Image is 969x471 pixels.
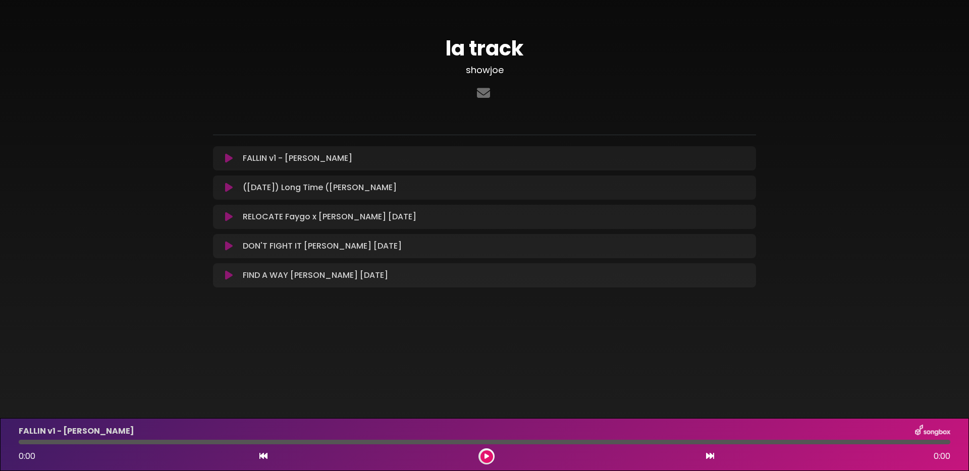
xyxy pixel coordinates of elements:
[243,269,388,281] p: FIND A WAY [PERSON_NAME] [DATE]
[213,36,756,61] h1: la track
[243,152,352,164] p: FALLIN v1 - [PERSON_NAME]
[243,182,397,194] p: ([DATE]) Long Time ([PERSON_NAME]
[243,211,416,223] p: RELOCATE Faygo x [PERSON_NAME] [DATE]
[243,240,402,252] p: DON'T FIGHT IT [PERSON_NAME] [DATE]
[213,65,756,76] h3: showjoe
